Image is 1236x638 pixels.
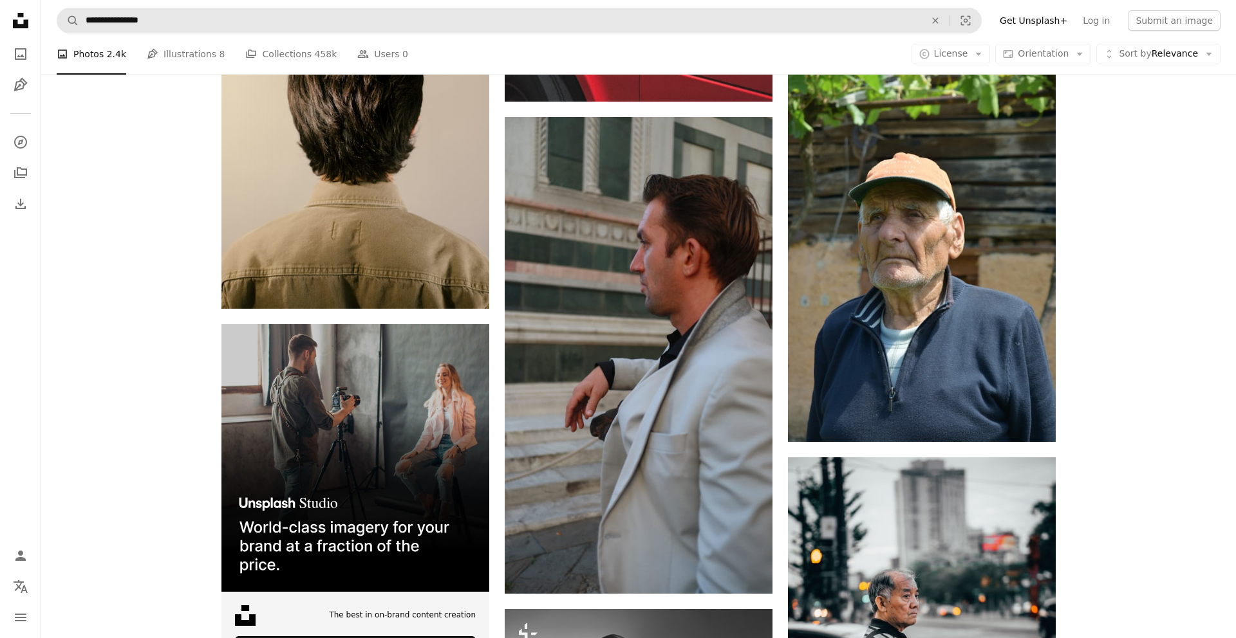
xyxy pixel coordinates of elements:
a: Photos [8,41,33,67]
button: Language [8,574,33,599]
button: Sort byRelevance [1096,44,1221,64]
button: Clear [921,8,950,33]
a: man in black zip up jacket and brown hat [788,235,1056,247]
span: 8 [220,47,225,61]
button: Submit an image [1128,10,1221,31]
button: Menu [8,605,33,630]
span: Sort by [1119,48,1151,59]
a: Log in / Sign up [8,543,33,569]
button: License [912,44,991,64]
img: file-1715651741414-859baba4300dimage [221,324,489,592]
a: Get Unsplash+ [992,10,1075,31]
span: Relevance [1119,48,1198,60]
span: License [934,48,968,59]
img: a man in a white suit sitting on a bench [505,117,772,594]
a: Explore [8,129,33,155]
a: Users 0 [357,33,408,75]
form: Find visuals sitewide [57,8,982,33]
span: The best in on-brand content creation [329,610,476,621]
a: Download History [8,191,33,217]
a: Collections 458k [245,33,337,75]
img: file-1631678316303-ed18b8b5cb9cimage [235,605,256,626]
span: 458k [314,47,337,61]
a: Illustrations 8 [147,33,225,75]
a: Illustrations [8,72,33,98]
button: Visual search [950,8,981,33]
img: man in black zip up jacket and brown hat [788,41,1056,442]
a: a man in a white suit sitting on a bench [505,349,772,361]
a: Log in [1075,10,1118,31]
button: Orientation [995,44,1091,64]
span: Orientation [1018,48,1069,59]
a: Home — Unsplash [8,8,33,36]
span: 0 [402,47,408,61]
a: A person's back, looking at their hair. [221,102,489,113]
button: Search Unsplash [57,8,79,33]
a: Collections [8,160,33,186]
